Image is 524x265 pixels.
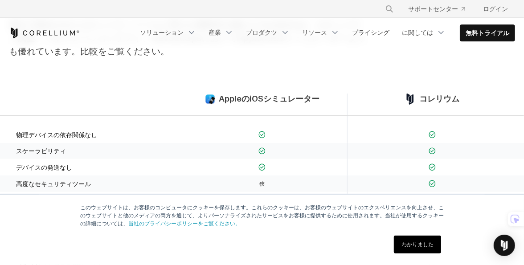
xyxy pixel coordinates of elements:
[246,28,277,37] font: プロダクツ
[381,1,397,17] button: 捜索
[258,163,266,171] img: チェック
[402,28,433,37] font: に関しては
[140,28,184,37] font: ソリューション
[429,180,436,188] img: チェック
[135,24,515,41] div: ナビゲーションメニュー
[494,235,515,256] div: インターコムメッセンジャーを開く
[394,236,441,253] a: わかりました
[259,180,265,187] span: 狹
[16,180,91,188] span: 高度なセキュリティツール
[429,131,436,139] img: チェック
[408,4,458,13] font: サポートセンター
[16,163,72,171] span: デバイスの発送なし
[460,25,515,41] a: 無料トライアル
[258,131,266,139] img: チェック
[429,163,436,171] img: チェック
[80,204,444,228] p: このウェブサイトは、お客様のコンピュータにクッキーを保存します。これらのクッキーは、お客様のウェブサイトのエクスペリエンスを向上させ、このウェブサイトと他のメディアの両方を通じて、よりパーソナラ...
[476,1,515,17] a: ログイン
[205,94,216,105] img: compare_iosシミュレータ--大型
[429,147,436,155] img: チェック
[258,147,266,155] img: チェック
[209,28,221,37] font: 産業
[374,1,515,17] div: ナビゲーションメニュー
[128,220,241,227] a: 当社のプライバシーポリシーをご覧ください。
[9,28,80,38] a: コレリウム ホーム
[302,28,327,37] font: リソース
[347,24,395,41] a: プライシング
[419,94,459,104] span: コレリウム
[16,147,66,155] span: スケーラビリティ
[16,131,97,139] span: 物理デバイスの依存関係なし
[219,94,320,104] span: AppleのiOSシミュレーター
